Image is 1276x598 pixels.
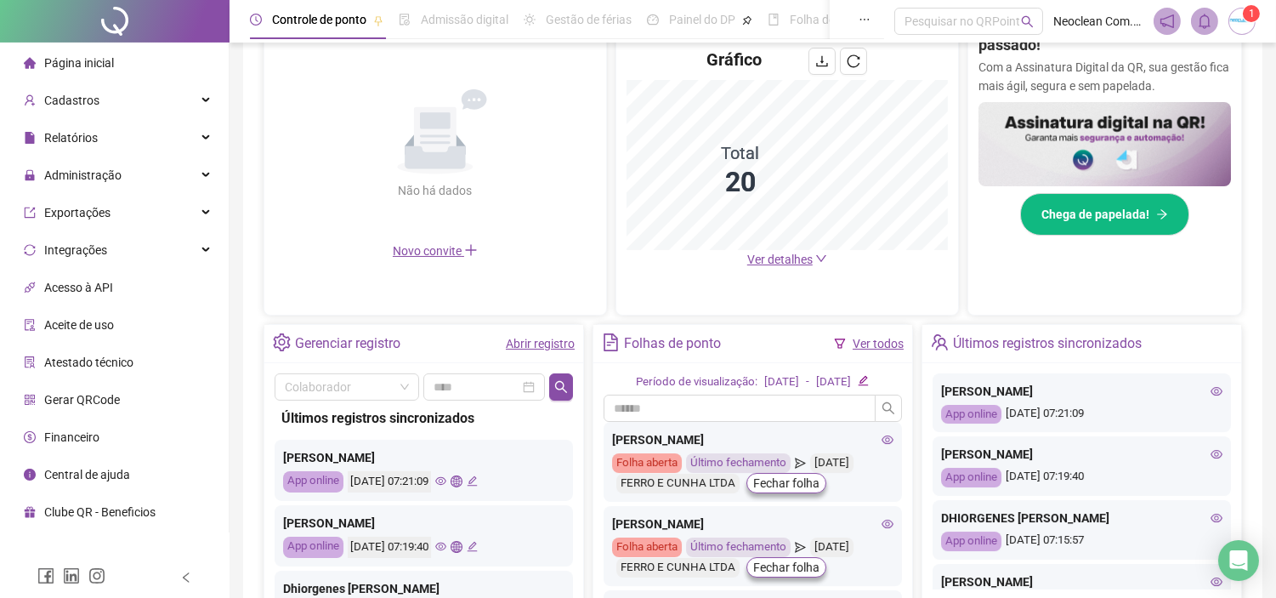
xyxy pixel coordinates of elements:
button: Chega de papelada! [1020,193,1189,236]
a: Ver todos [853,337,904,350]
span: filter [834,338,846,350]
div: App online [283,537,343,558]
span: send [795,453,806,473]
span: 1 [1249,8,1255,20]
span: pushpin [742,15,752,26]
div: App online [941,468,1001,487]
div: [PERSON_NAME] [941,382,1222,401]
span: pushpin [373,15,383,26]
div: [DATE] [810,538,854,557]
span: Gestão de férias [546,13,632,26]
div: [PERSON_NAME] [941,572,1222,591]
div: App online [941,405,1001,424]
span: global [451,541,462,552]
div: [DATE] [816,373,851,391]
div: [DATE] 07:21:09 [941,405,1222,424]
span: download [815,54,829,68]
span: Cadastros [44,94,99,107]
span: file-done [399,14,411,26]
div: Open Intercom Messenger [1218,540,1259,581]
div: [PERSON_NAME] [612,430,893,449]
div: Período de visualização: [636,373,757,391]
span: Relatórios [44,131,98,145]
span: sun [524,14,536,26]
span: search [1021,15,1034,28]
span: Aceite de uso [44,318,114,332]
div: Último fechamento [686,538,791,557]
div: Folha aberta [612,538,682,557]
a: Abrir registro [506,337,575,350]
span: dollar [24,431,36,443]
span: Financeiro [44,430,99,444]
span: notification [1160,14,1175,29]
span: user-add [24,94,36,106]
span: facebook [37,567,54,584]
span: reload [847,54,860,68]
span: bell [1197,14,1212,29]
div: [PERSON_NAME] [941,445,1222,464]
span: arrow-right [1156,208,1168,220]
span: Central de ajuda [44,468,130,481]
sup: Atualize o seu contato no menu Meus Dados [1243,5,1260,22]
span: Admissão digital [421,13,508,26]
a: Ver detalhes down [747,253,827,266]
div: DHIORGENES [PERSON_NAME] [941,509,1222,527]
span: send [795,538,806,557]
span: eye [882,434,893,446]
span: global [451,476,462,487]
span: eye [435,541,446,552]
div: App online [283,471,343,493]
span: eye [1211,385,1222,397]
span: Acesso à API [44,281,113,294]
span: Chega de papelada! [1041,205,1149,224]
span: Exportações [44,206,111,219]
span: Controle de ponto [272,13,366,26]
span: eye [1211,448,1222,460]
span: Novo convite [393,244,478,258]
span: export [24,207,36,219]
div: Último fechamento [686,453,791,473]
span: team [931,333,949,351]
span: dashboard [647,14,659,26]
span: instagram [88,567,105,584]
div: Dhiorgenes [PERSON_NAME] [283,579,564,598]
span: book [768,14,780,26]
img: 37321 [1229,9,1255,34]
span: Fechar folha [753,558,819,577]
div: FERRO E CUNHA LTDA [616,474,740,493]
span: down [815,253,827,265]
span: clock-circle [250,14,262,26]
span: audit [24,319,36,331]
div: Folha aberta [612,453,682,473]
span: file [24,132,36,144]
div: Últimos registros sincronizados [953,329,1142,358]
h4: Gráfico [706,48,762,71]
span: home [24,57,36,69]
div: [DATE] [810,453,854,473]
div: [DATE] 07:15:57 [941,532,1222,551]
div: [DATE] 07:19:40 [348,537,431,558]
span: edit [467,541,478,552]
div: [PERSON_NAME] [612,515,893,533]
div: Gerenciar registro [295,329,400,358]
span: sync [24,244,36,256]
span: left [180,572,192,584]
div: [DATE] [764,373,799,391]
div: App online [941,532,1001,551]
button: Fechar folha [746,557,826,578]
span: solution [24,356,36,368]
span: eye [1211,576,1222,588]
div: [PERSON_NAME] [283,514,564,533]
span: linkedin [63,567,80,584]
div: - [806,373,809,391]
div: [PERSON_NAME] [283,448,564,467]
span: eye [1211,512,1222,524]
span: info-circle [24,469,36,481]
span: Administração [44,168,122,182]
div: FERRO E CUNHA LTDA [616,558,740,578]
button: Fechar folha [746,473,826,493]
span: ellipsis [859,14,871,26]
span: Ver detalhes [747,253,813,266]
div: Não há dados [357,181,513,200]
span: search [882,402,895,415]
